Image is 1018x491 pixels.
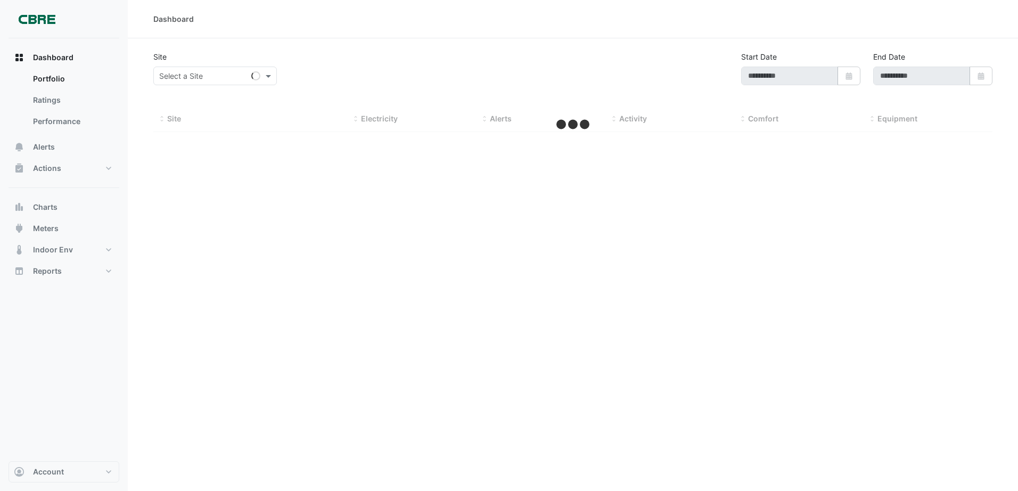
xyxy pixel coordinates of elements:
span: Reports [33,266,62,276]
div: Dashboard [9,68,119,136]
button: Meters [9,218,119,239]
app-icon: Indoor Env [14,244,24,255]
span: Account [33,467,64,477]
img: Company Logo [13,9,61,30]
button: Charts [9,197,119,218]
span: Comfort [748,114,778,123]
a: Ratings [24,89,119,111]
span: Alerts [490,114,512,123]
a: Performance [24,111,119,132]
span: Alerts [33,142,55,152]
label: Start Date [741,51,777,62]
app-icon: Meters [14,223,24,234]
span: Meters [33,223,59,234]
button: Dashboard [9,47,119,68]
label: End Date [873,51,905,62]
app-icon: Dashboard [14,52,24,63]
app-icon: Charts [14,202,24,212]
span: Electricity [361,114,398,123]
span: Equipment [877,114,917,123]
a: Portfolio [24,68,119,89]
label: Site [153,51,167,62]
span: Indoor Env [33,244,73,255]
button: Alerts [9,136,119,158]
span: Site [167,114,181,123]
app-icon: Actions [14,163,24,174]
button: Actions [9,158,119,179]
button: Reports [9,260,119,282]
button: Indoor Env [9,239,119,260]
div: Dashboard [153,13,194,24]
span: Dashboard [33,52,73,63]
app-icon: Alerts [14,142,24,152]
span: Charts [33,202,58,212]
button: Account [9,461,119,482]
span: Actions [33,163,61,174]
app-icon: Reports [14,266,24,276]
span: Activity [619,114,647,123]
